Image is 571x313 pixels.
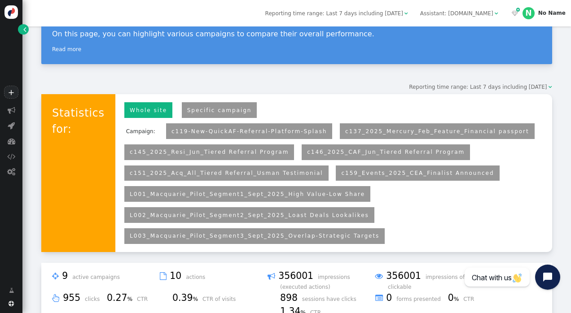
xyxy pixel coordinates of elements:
a: Whole site [124,102,172,118]
span:  [8,137,15,145]
span:  [375,270,383,282]
span: 898 [280,292,300,303]
p: On this page, you can highlight various campaigns to compare their overall performance. [52,30,541,38]
span: 0 [448,292,462,303]
small: % [127,296,132,302]
a: Read more [52,46,81,52]
span:  [52,292,60,304]
a: L002_Macquarie_Pilot_Segment2_Sept_2025_Loast Deals Lookalikes [130,212,369,218]
a: c145_2025_Resi_Jun_Tiered Referral Program [130,149,289,155]
a:  [4,283,19,297]
div: No Name [538,10,566,16]
span: 356001 [386,270,424,281]
span:  [8,106,15,114]
small: % [193,296,198,302]
span:  [516,7,520,13]
span: clicks [85,296,105,302]
span: Reporting time range: Last 7 days including [DATE] [409,84,547,90]
span: forms presented [396,296,446,302]
span:  [7,152,15,160]
span: impressions (executed actions) [280,274,350,290]
span:  [512,11,518,16]
span:  [8,122,15,129]
span: actions [186,274,211,280]
span: impressions of clickable [388,274,465,290]
span:  [160,270,167,282]
span: CTR [137,296,153,302]
a: c137_2025_Mercury_Feb_Feature_Financial passport [345,128,529,135]
a: c151_2025_Acq_All_Tiered Referral_Usman Testimonial [130,170,323,176]
span: CTR [463,296,479,302]
span: 0.39 [172,292,201,303]
span: 356001 [278,270,316,281]
img: logo-icon.svg [4,5,18,19]
a:  [18,24,29,35]
a: c159_Events_2025_CEA_Finalist Announced [341,170,494,176]
a: L001_Macquarie_Pilot_Segment1_Sept_2025_High Value-Low Share [130,191,365,197]
span:  [9,301,14,306]
span:  [52,270,59,282]
span:  [23,26,26,34]
span: 955 [63,292,83,303]
li: Campaign: [121,122,161,141]
div: N [523,7,535,19]
span: Reporting time range: Last 7 days including [DATE] [265,10,403,17]
span:  [268,270,275,282]
span: CTR of visits [202,296,241,302]
a: c146_2025_CAF_Jun_Tiered Referral Program [307,149,465,155]
a:   [510,9,520,17]
span: 0.27 [107,292,135,303]
a: + [4,86,18,99]
span:  [7,168,15,175]
a: c119-New-QuickAF-Referral-Platform-Splash [171,128,327,135]
a: L003_Macquarie_Pilot_Segment3_Sept_2025_Overlap-Strategic Targets [130,233,379,239]
small: % [454,296,459,302]
span:  [404,11,408,16]
div: Statistics for: [41,94,115,252]
span: 9 [62,270,70,281]
span: 10 [170,270,184,281]
span:  [495,11,498,16]
div: Assistant: [DOMAIN_NAME] [420,9,493,17]
span:  [9,287,14,295]
span:  [375,292,383,304]
a: Specific campaign [182,102,257,118]
span: 0 [386,292,395,303]
span:  [549,84,552,90]
span: sessions have clicks [302,296,362,302]
span: active campaigns [72,274,125,280]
